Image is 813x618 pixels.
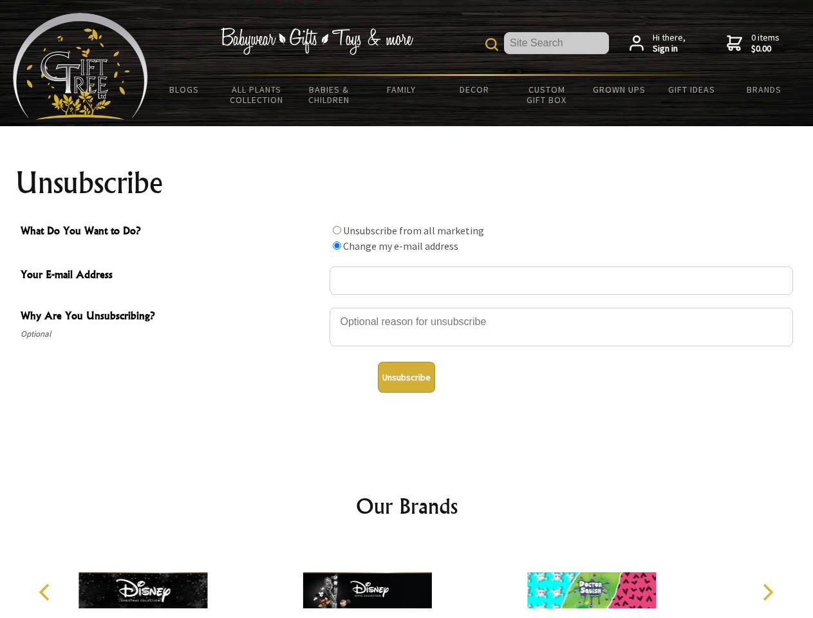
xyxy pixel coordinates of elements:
button: Previous [32,578,61,606]
h2: Our Brands [26,491,788,521]
span: Optional [21,326,323,342]
span: Why Are You Unsubscribing? [21,308,323,326]
a: BLOGS [148,76,221,103]
span: 0 items [751,32,780,55]
a: Grown Ups [583,76,655,103]
a: Brands [728,76,801,103]
button: Unsubscribe [378,362,435,393]
img: Babywear - Gifts - Toys & more [220,28,413,55]
input: What Do You Want to Do? [333,226,341,234]
span: What Do You Want to Do? [21,223,323,241]
a: Decor [438,76,510,103]
span: Your E-mail Address [21,267,323,285]
input: What Do You Want to Do? [333,241,341,250]
strong: Sign in [653,43,686,55]
a: Babies & Children [293,76,366,113]
a: Hi there,Sign in [630,32,686,55]
a: Family [366,76,438,103]
a: All Plants Collection [221,76,294,113]
img: product search [485,38,498,51]
input: Site Search [504,32,609,54]
a: Custom Gift Box [510,76,583,113]
label: Unsubscribe from all marketing [343,224,484,237]
button: Next [753,578,781,606]
a: 0 items$0.00 [727,32,780,55]
textarea: Why Are You Unsubscribing? [330,308,793,346]
strong: $0.00 [751,43,780,55]
span: Hi there, [653,32,686,55]
h1: Unsubscribe [15,167,798,198]
label: Change my e-mail address [343,239,458,252]
a: Gift Ideas [655,76,728,103]
input: Your E-mail Address [330,267,793,295]
img: Babyware - Gifts - Toys and more... [13,13,148,120]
